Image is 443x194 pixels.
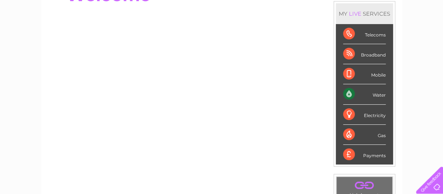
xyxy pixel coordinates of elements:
div: Mobile [343,64,386,84]
a: . [338,179,390,191]
div: Payments [343,145,386,164]
div: Clear Business is a trading name of Verastar Limited (registered in [GEOGRAPHIC_DATA] No. 3667643... [50,4,394,35]
div: Water [343,84,386,104]
a: Contact [395,31,412,36]
a: Energy [333,31,349,36]
div: LIVE [347,10,363,17]
a: Log out [419,31,436,36]
a: Water [315,31,329,36]
div: Electricity [343,105,386,125]
a: Blog [380,31,390,36]
div: Gas [343,125,386,145]
a: 0333 014 3131 [306,4,356,13]
div: Telecoms [343,24,386,44]
img: logo.png [16,19,53,41]
div: Broadband [343,44,386,64]
a: Telecoms [353,31,375,36]
div: MY SERVICES [336,3,393,24]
